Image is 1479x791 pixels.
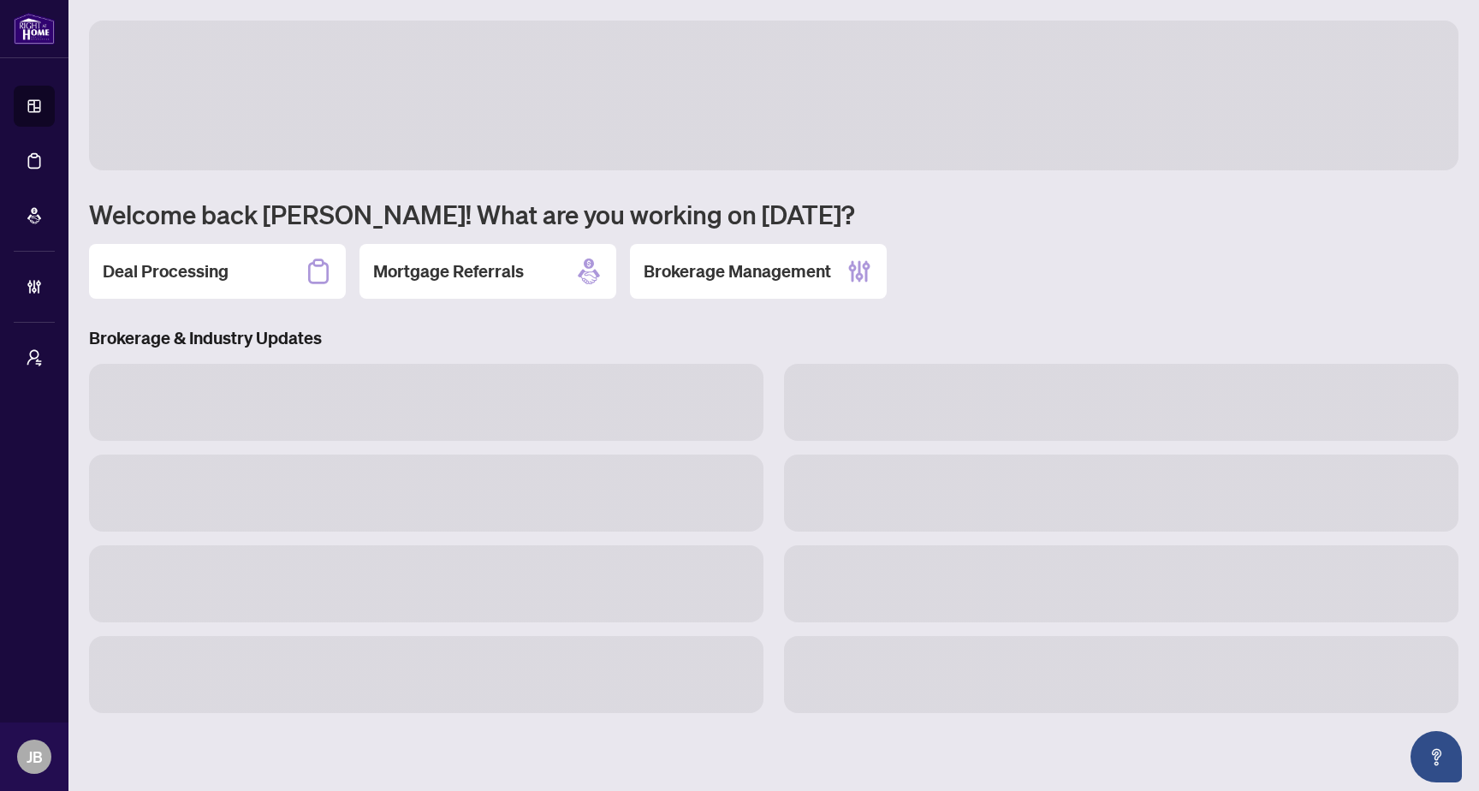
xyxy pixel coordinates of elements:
span: JB [27,745,43,769]
span: user-switch [26,349,43,366]
h2: Mortgage Referrals [373,259,524,283]
button: Open asap [1411,731,1462,782]
h3: Brokerage & Industry Updates [89,326,1458,350]
h1: Welcome back [PERSON_NAME]! What are you working on [DATE]? [89,198,1458,230]
h2: Deal Processing [103,259,229,283]
img: logo [14,13,55,45]
h2: Brokerage Management [644,259,831,283]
